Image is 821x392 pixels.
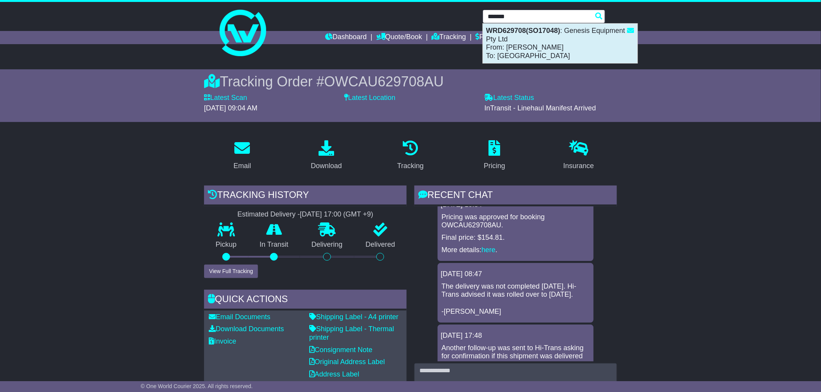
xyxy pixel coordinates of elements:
p: Delivering [300,241,354,249]
div: [DATE] 17:48 [441,332,591,340]
label: Latest Status [485,94,534,102]
div: [DATE] 17:00 (GMT +9) [300,210,373,219]
a: Email Documents [209,313,270,321]
span: OWCAU629708AU [324,74,444,89]
div: Insurance [563,161,594,171]
a: Address Label [309,370,359,378]
span: © One World Courier 2025. All rights reserved. [141,383,253,389]
a: Email [229,138,256,174]
div: Download [311,161,342,171]
p: In Transit [248,241,300,249]
div: Tracking Order # [204,73,617,90]
a: Shipping Label - Thermal printer [309,325,394,341]
a: Dashboard [325,31,367,44]
a: Original Address Label [309,358,385,366]
div: Estimated Delivery - [204,210,407,219]
button: View Full Tracking [204,265,258,278]
p: More details: . [442,246,590,254]
a: Tracking [392,138,429,174]
p: The delivery was not completed [DATE]. Hi-Trans advised it was rolled over to [DATE]. -[PERSON_NAME] [442,282,590,316]
p: Final price: $154.81. [442,234,590,242]
a: Download Documents [209,325,284,333]
div: Email [234,161,251,171]
a: Insurance [558,138,599,174]
div: Quick Actions [204,290,407,311]
a: Quote/Book [376,31,422,44]
div: Tracking [397,161,424,171]
p: Pickup [204,241,248,249]
a: here [482,246,495,254]
strong: WRD629708(SO17048) [486,27,560,34]
p: Another follow-up was sent to Hi-Trans asking for confirmation if this shipment was delivered [DA... [442,344,590,386]
label: Latest Location [344,94,395,102]
a: Invoice [209,337,236,345]
label: Latest Scan [204,94,247,102]
a: Shipping Label - A4 printer [309,313,398,321]
p: Pricing was approved for booking OWCAU629708AU. [442,213,590,230]
p: Delivered [354,241,407,249]
div: RECENT CHAT [414,186,617,206]
div: [DATE] 08:47 [441,270,591,279]
div: : Genesis Equipment Pty Ltd From: [PERSON_NAME] To: [GEOGRAPHIC_DATA] [483,24,637,63]
a: Consignment Note [309,346,372,354]
a: Download [306,138,347,174]
a: Financials [476,31,511,44]
div: Pricing [484,161,505,171]
span: [DATE] 09:04 AM [204,104,258,112]
a: Pricing [479,138,510,174]
span: InTransit - Linehaul Manifest Arrived [485,104,596,112]
div: Tracking history [204,186,407,206]
a: Tracking [432,31,466,44]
